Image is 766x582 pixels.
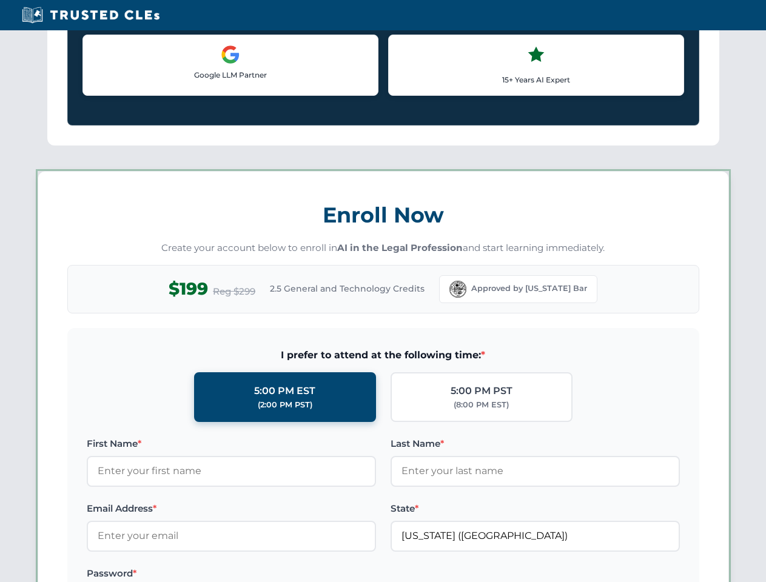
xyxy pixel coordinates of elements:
label: State [391,501,680,516]
label: Email Address [87,501,376,516]
input: Enter your last name [391,456,680,486]
label: Last Name [391,436,680,451]
input: Enter your email [87,521,376,551]
div: (8:00 PM EST) [454,399,509,411]
img: Florida Bar [449,281,466,298]
p: Google LLM Partner [93,69,368,81]
label: First Name [87,436,376,451]
p: Create your account below to enroll in and start learning immediately. [67,241,699,255]
input: Enter your first name [87,456,376,486]
img: Google [221,45,240,64]
input: Florida (FL) [391,521,680,551]
div: 5:00 PM EST [254,383,315,399]
span: Approved by [US_STATE] Bar [471,283,587,295]
span: Reg $299 [213,284,255,299]
img: Trusted CLEs [18,6,163,24]
h3: Enroll Now [67,196,699,234]
label: Password [87,566,376,581]
strong: AI in the Legal Profession [337,242,463,253]
div: (2:00 PM PST) [258,399,312,411]
span: 2.5 General and Technology Credits [270,282,425,295]
div: 5:00 PM PST [451,383,512,399]
p: 15+ Years AI Expert [398,74,674,85]
span: $199 [169,275,208,303]
span: I prefer to attend at the following time: [87,347,680,363]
